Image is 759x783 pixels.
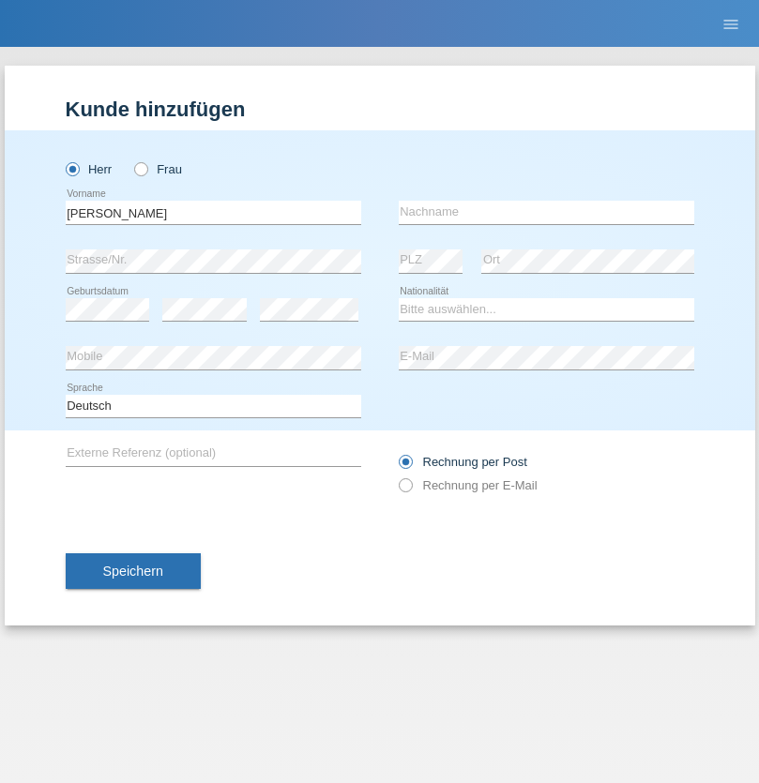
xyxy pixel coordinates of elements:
[66,162,78,174] input: Herr
[66,553,201,589] button: Speichern
[134,162,146,174] input: Frau
[66,162,113,176] label: Herr
[399,478,411,502] input: Rechnung per E-Mail
[399,478,538,492] label: Rechnung per E-Mail
[103,564,163,579] span: Speichern
[712,18,750,29] a: menu
[399,455,411,478] input: Rechnung per Post
[399,455,527,469] label: Rechnung per Post
[721,15,740,34] i: menu
[134,162,182,176] label: Frau
[66,98,694,121] h1: Kunde hinzufügen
